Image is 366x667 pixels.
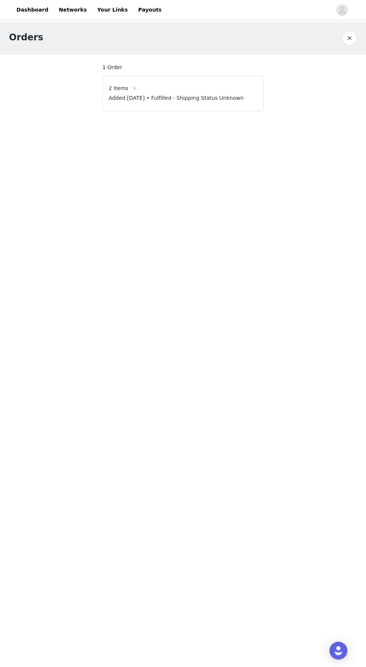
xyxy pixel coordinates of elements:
[338,4,345,16] div: avatar
[109,84,128,92] span: 2 Items
[54,1,91,18] a: Networks
[12,1,53,18] a: Dashboard
[93,1,132,18] a: Your Links
[329,642,347,660] div: Open Intercom Messenger
[9,31,43,44] h1: Orders
[102,64,122,71] span: 1 Order
[134,1,166,18] a: Payouts
[109,94,244,102] span: Added [DATE] • Fulfilled - Shipping Status Unknown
